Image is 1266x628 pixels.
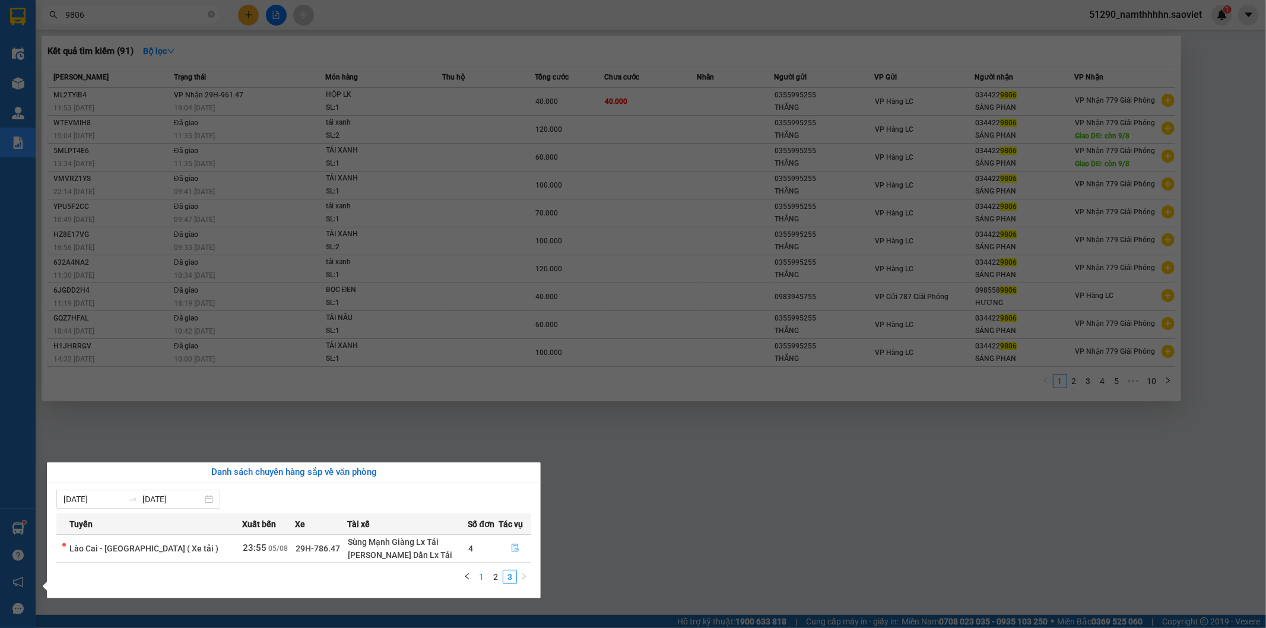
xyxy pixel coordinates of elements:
[128,494,138,504] span: swap-right
[128,494,138,504] span: to
[503,570,516,583] a: 3
[296,544,340,553] span: 29H-786.47
[474,570,488,584] li: 1
[499,518,523,531] span: Tác vụ
[348,535,467,548] div: Sùng Mạnh Giàng Lx Tải
[142,493,202,506] input: Đến ngày
[460,570,474,584] button: left
[460,570,474,584] li: Previous Page
[511,544,519,553] span: file-done
[243,543,266,553] span: 23:55
[468,518,494,531] span: Số đơn
[242,518,276,531] span: Xuất bến
[56,465,531,480] div: Danh sách chuyến hàng sắp về văn phòng
[521,573,528,580] span: right
[69,544,218,553] span: Lào Cai - [GEOGRAPHIC_DATA] ( Xe tải )
[347,518,370,531] span: Tài xế
[464,573,471,580] span: left
[468,544,473,553] span: 4
[69,518,93,531] span: Tuyến
[499,539,531,558] button: file-done
[268,544,288,553] span: 05/08
[517,570,531,584] li: Next Page
[475,570,488,583] a: 1
[503,570,517,584] li: 3
[488,570,503,584] li: 2
[489,570,502,583] a: 2
[517,570,531,584] button: right
[295,518,305,531] span: Xe
[348,548,467,562] div: [PERSON_NAME] Dần Lx Tải
[64,493,123,506] input: Từ ngày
